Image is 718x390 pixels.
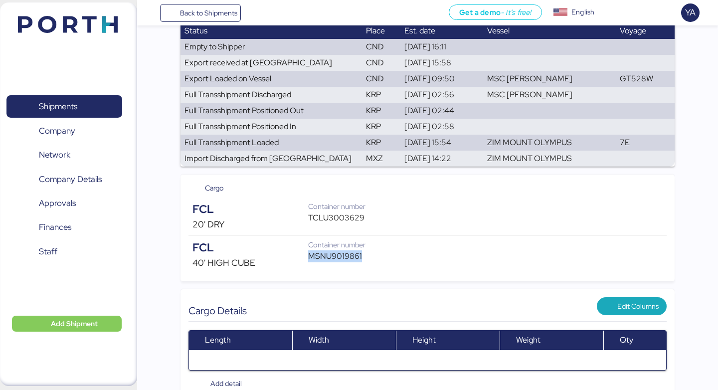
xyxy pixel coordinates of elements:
th: Voyage [616,23,675,39]
a: Approvals [6,192,122,215]
a: Company Details [6,168,122,191]
td: KRP [362,135,400,151]
span: Height [412,335,436,345]
div: Container number [308,201,376,212]
td: ZIM MOUNT OLYMPUS [483,135,616,151]
td: Import Discharged from [GEOGRAPHIC_DATA] [180,151,362,167]
td: MSC [PERSON_NAME] [483,87,616,103]
button: Menu [143,4,160,21]
td: CND [362,71,400,87]
td: MXZ [362,151,400,167]
a: Company [6,119,122,142]
span: Length [205,335,231,345]
td: Empty to Shipper [180,39,362,55]
span: Weight [516,335,540,345]
td: CND [362,39,400,55]
div: Container number [308,239,376,250]
td: KRP [362,119,400,135]
th: Est. date [400,23,483,39]
td: [DATE] 02:56 [400,87,483,103]
th: Vessel [483,23,616,39]
div: 40' HIGH CUBE [192,256,308,269]
th: Status [180,23,362,39]
span: YA [685,6,696,19]
td: 7E [616,135,675,151]
td: CND [362,55,400,71]
td: [DATE] 09:50 [400,71,483,87]
td: Full Transshipment Positioned In [180,119,362,135]
span: Back to Shipments [180,7,237,19]
span: Staff [39,244,57,259]
td: ZIM MOUNT OLYMPUS [483,151,616,167]
td: MSC [PERSON_NAME] [483,71,616,87]
div: English [571,7,594,17]
td: [DATE] 15:54 [400,135,483,151]
a: Finances [6,216,122,239]
td: KRP [362,87,400,103]
div: TCLU3003629 [308,212,376,224]
td: KRP [362,103,400,119]
td: Full Transshipment Discharged [180,87,362,103]
span: Shipments [39,99,77,114]
a: Back to Shipments [160,4,241,22]
div: Cargo Details [188,305,427,317]
th: Place [362,23,400,39]
button: Add Shipment [12,316,122,332]
span: Finances [39,220,71,234]
td: [DATE] 02:44 [400,103,483,119]
div: MSNU9019861 [308,250,376,262]
button: Edit Columns [597,297,667,315]
td: [DATE] 14:22 [400,151,483,167]
a: Shipments [6,95,122,118]
div: 20' DRY [192,218,308,231]
td: [DATE] 16:11 [400,39,483,55]
div: FCL [192,239,308,256]
td: [DATE] 15:58 [400,55,483,71]
span: Edit Columns [617,300,659,312]
span: Qty [620,335,633,345]
span: Width [309,335,329,345]
span: Add detail [210,378,242,390]
div: FCL [192,201,308,218]
td: GT528W [616,71,675,87]
span: Cargo [205,183,224,194]
span: Company [39,124,75,138]
span: Company Details [39,172,102,187]
span: Add Shipment [51,318,98,330]
td: Full Transshipment Positioned Out [180,103,362,119]
a: Staff [6,240,122,263]
a: Network [6,144,122,167]
span: Approvals [39,196,76,210]
td: Export received at [GEOGRAPHIC_DATA] [180,55,362,71]
span: Network [39,148,70,162]
td: [DATE] 02:58 [400,119,483,135]
td: Export Loaded on Vessel [180,71,362,87]
td: Full Transshipment Loaded [180,135,362,151]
